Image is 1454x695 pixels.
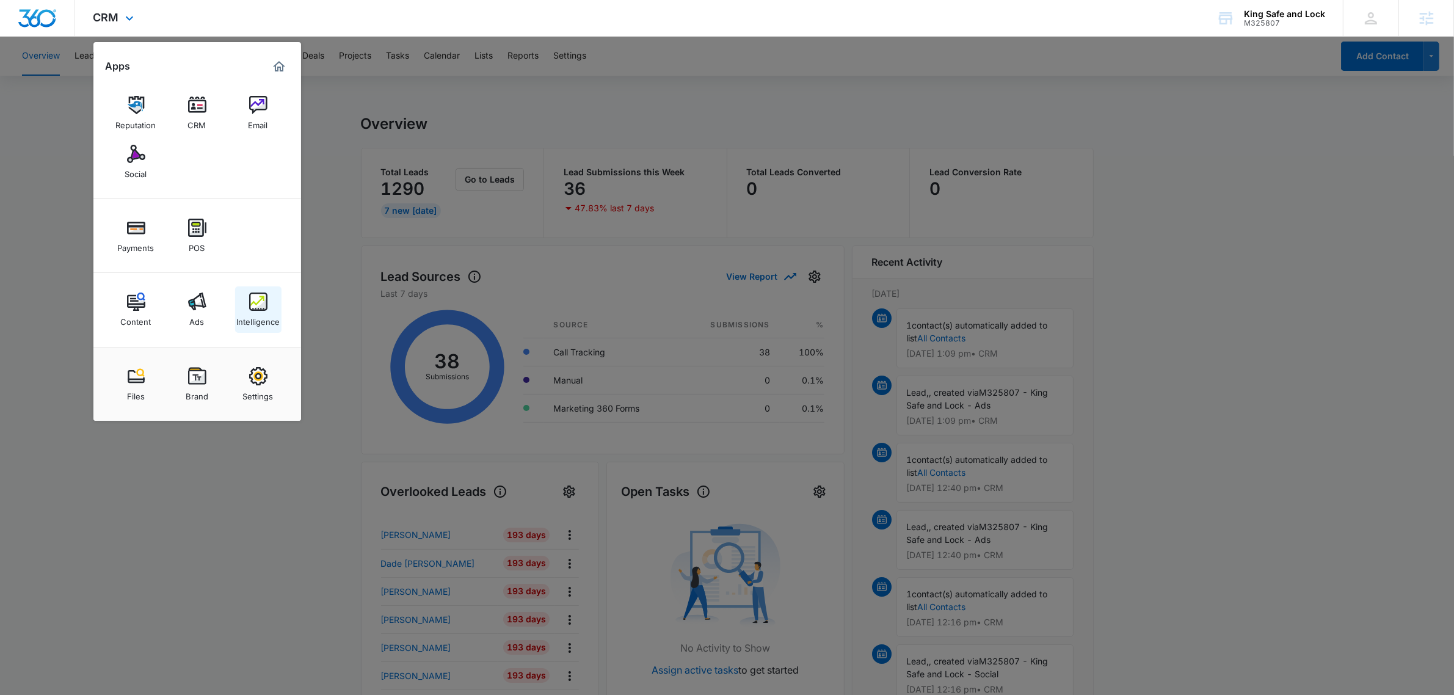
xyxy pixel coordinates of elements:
[243,385,274,401] div: Settings
[113,213,159,259] a: Payments
[269,57,289,76] a: Marketing 360® Dashboard
[249,114,268,130] div: Email
[190,311,205,327] div: Ads
[189,237,205,253] div: POS
[113,139,159,185] a: Social
[93,11,119,24] span: CRM
[118,237,154,253] div: Payments
[188,114,206,130] div: CRM
[116,114,156,130] div: Reputation
[174,361,220,407] a: Brand
[235,90,282,136] a: Email
[1244,9,1325,19] div: account name
[113,361,159,407] a: Files
[186,385,208,401] div: Brand
[236,311,280,327] div: Intelligence
[174,286,220,333] a: Ads
[1244,19,1325,27] div: account id
[106,60,131,72] h2: Apps
[174,90,220,136] a: CRM
[235,361,282,407] a: Settings
[125,163,147,179] div: Social
[121,311,151,327] div: Content
[174,213,220,259] a: POS
[113,286,159,333] a: Content
[127,385,145,401] div: Files
[235,286,282,333] a: Intelligence
[113,90,159,136] a: Reputation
